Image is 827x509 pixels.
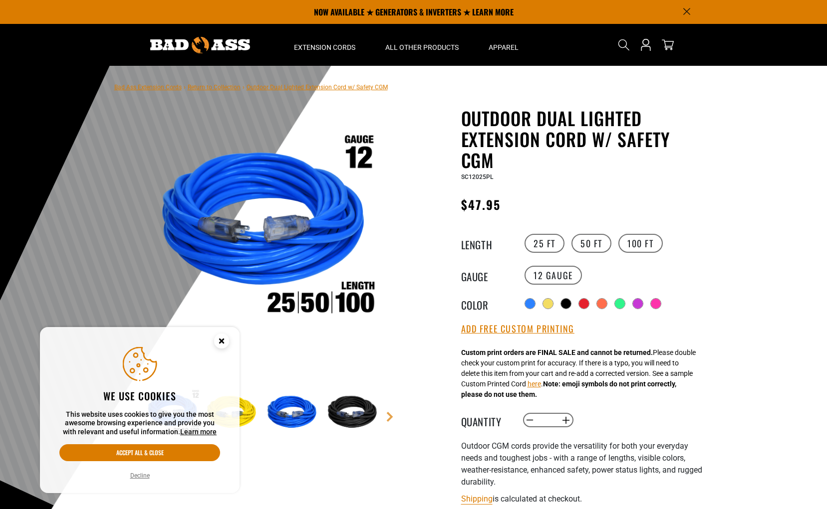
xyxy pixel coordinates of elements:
[525,234,564,253] label: 25 FT
[461,348,653,356] strong: Custom print orders are FINAL SALE and cannot be returned.
[461,195,501,213] span: $47.95
[571,234,611,253] label: 50 FT
[127,471,153,481] button: Decline
[618,234,663,253] label: 100 FT
[461,269,511,282] legend: Gauge
[461,494,493,504] a: Shipping
[461,108,706,170] h1: Outdoor Dual Lighted Extension Cord w/ Safety CGM
[461,492,706,506] div: is calculated at checkout.
[370,24,474,66] summary: All Other Products
[150,37,250,53] img: Bad Ass Extension Cords
[461,441,702,487] span: Outdoor CGM cords provide the versatility for both your everyday needs and toughest jobs - with a...
[180,428,217,436] a: Learn more
[385,412,395,422] a: Next
[461,237,511,250] legend: Length
[461,347,696,400] div: Please double check your custom print for accuracy. If there is a typo, you will need to delete t...
[616,37,632,53] summary: Search
[461,380,676,398] strong: Note: emoji symbols do not print correctly, please do not use them.
[59,389,220,402] h2: We use cookies
[461,324,574,335] button: Add Free Custom Printing
[247,84,388,91] span: Outdoor Dual Lighted Extension Cord w/ Safety CGM
[461,297,511,310] legend: Color
[188,84,241,91] a: Return to Collection
[525,266,582,285] label: 12 Gauge
[59,410,220,437] p: This website uses cookies to give you the most awesome browsing experience and provide you with r...
[528,379,541,389] button: here
[114,81,388,93] nav: breadcrumbs
[279,24,370,66] summary: Extension Cords
[184,84,186,91] span: ›
[385,43,459,52] span: All Other Products
[461,414,511,427] label: Quantity
[489,43,519,52] span: Apparel
[114,84,182,91] a: Bad Ass Extension Cords
[294,43,355,52] span: Extension Cords
[265,384,322,442] img: Blue
[474,24,534,66] summary: Apparel
[243,84,245,91] span: ›
[40,327,240,494] aside: Cookie Consent
[325,384,383,442] img: Black
[59,444,220,461] button: Accept all & close
[461,173,493,180] span: SC12025PL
